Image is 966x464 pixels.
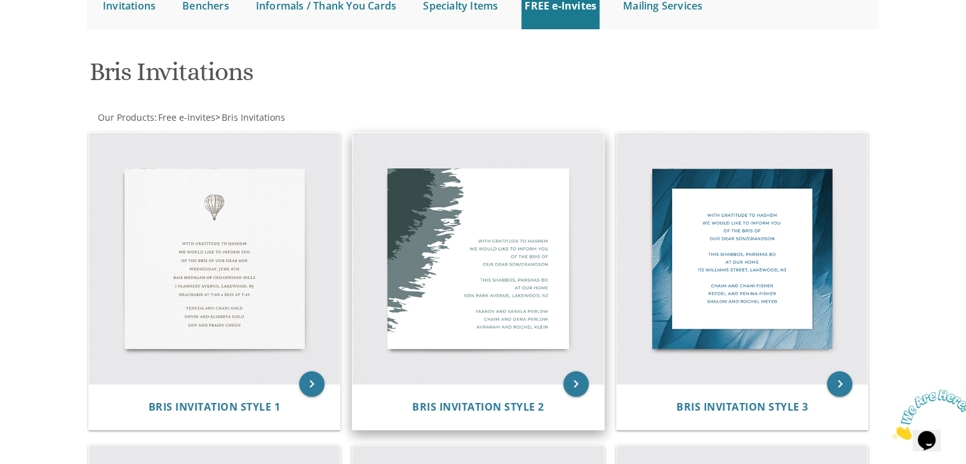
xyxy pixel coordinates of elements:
[412,401,544,413] a: Bris Invitation Style 2
[215,111,285,123] span: >
[90,58,608,95] h1: Bris Invitations
[89,133,340,385] img: Bris Invitation Style 1
[149,401,281,413] a: Bris Invitation Style 1
[97,111,154,123] a: Our Products
[5,5,84,55] img: Chat attention grabber
[563,371,589,397] a: keyboard_arrow_right
[676,400,808,414] span: Bris Invitation Style 3
[676,401,808,413] a: Bris Invitation Style 3
[157,111,215,123] a: Free e-Invites
[220,111,285,123] a: Bris Invitations
[887,385,966,445] iframe: chat widget
[158,111,215,123] span: Free e-Invites
[299,371,325,397] a: keyboard_arrow_right
[827,371,852,397] a: keyboard_arrow_right
[412,400,544,414] span: Bris Invitation Style 2
[222,111,285,123] span: Bris Invitations
[617,133,868,385] img: Bris Invitation Style 3
[87,111,483,124] div: :
[352,133,604,385] img: Bris Invitation Style 2
[149,400,281,414] span: Bris Invitation Style 1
